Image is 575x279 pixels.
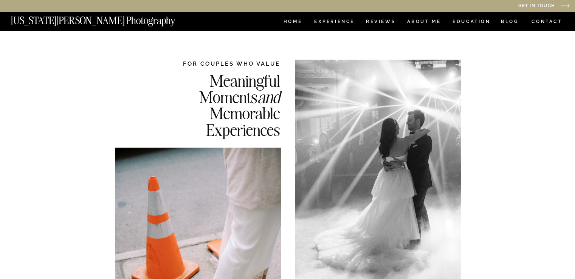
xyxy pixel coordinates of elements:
[11,15,201,22] a: [US_STATE][PERSON_NAME] Photography
[314,19,354,26] a: Experience
[257,86,280,107] i: and
[501,19,519,26] a: BLOG
[441,3,555,9] a: Get in Touch
[161,72,280,137] h2: Meaningful Moments Memorable Experiences
[366,19,394,26] a: REVIEWS
[407,19,441,26] a: ABOUT ME
[161,60,280,68] h2: FOR COUPLES WHO VALUE
[531,17,563,26] a: CONTACT
[452,19,491,26] a: EDUCATION
[282,19,304,26] a: HOME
